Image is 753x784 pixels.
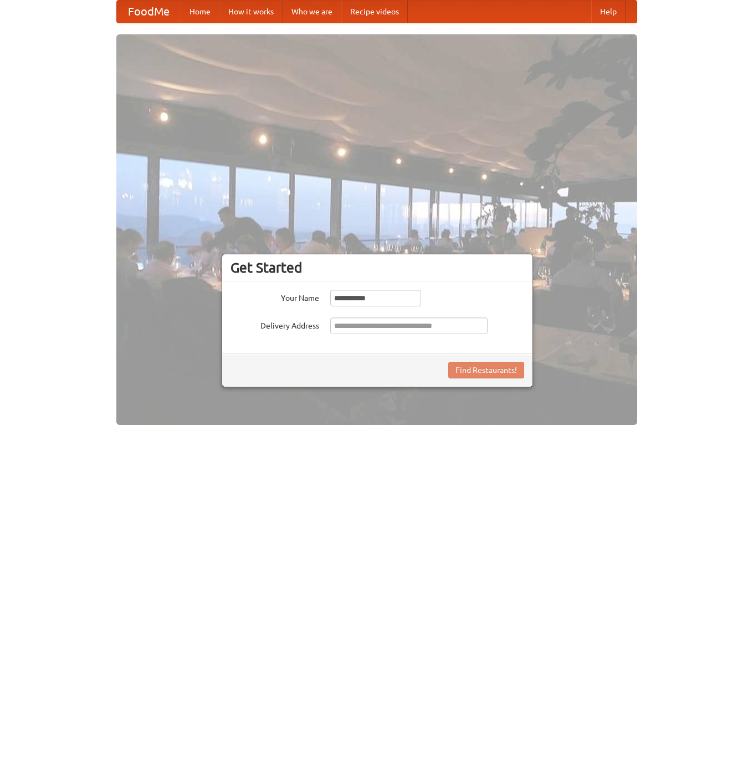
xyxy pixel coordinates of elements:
[448,362,524,378] button: Find Restaurants!
[341,1,408,23] a: Recipe videos
[181,1,219,23] a: Home
[283,1,341,23] a: Who we are
[230,259,524,276] h3: Get Started
[230,317,319,331] label: Delivery Address
[591,1,626,23] a: Help
[230,290,319,304] label: Your Name
[117,1,181,23] a: FoodMe
[219,1,283,23] a: How it works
